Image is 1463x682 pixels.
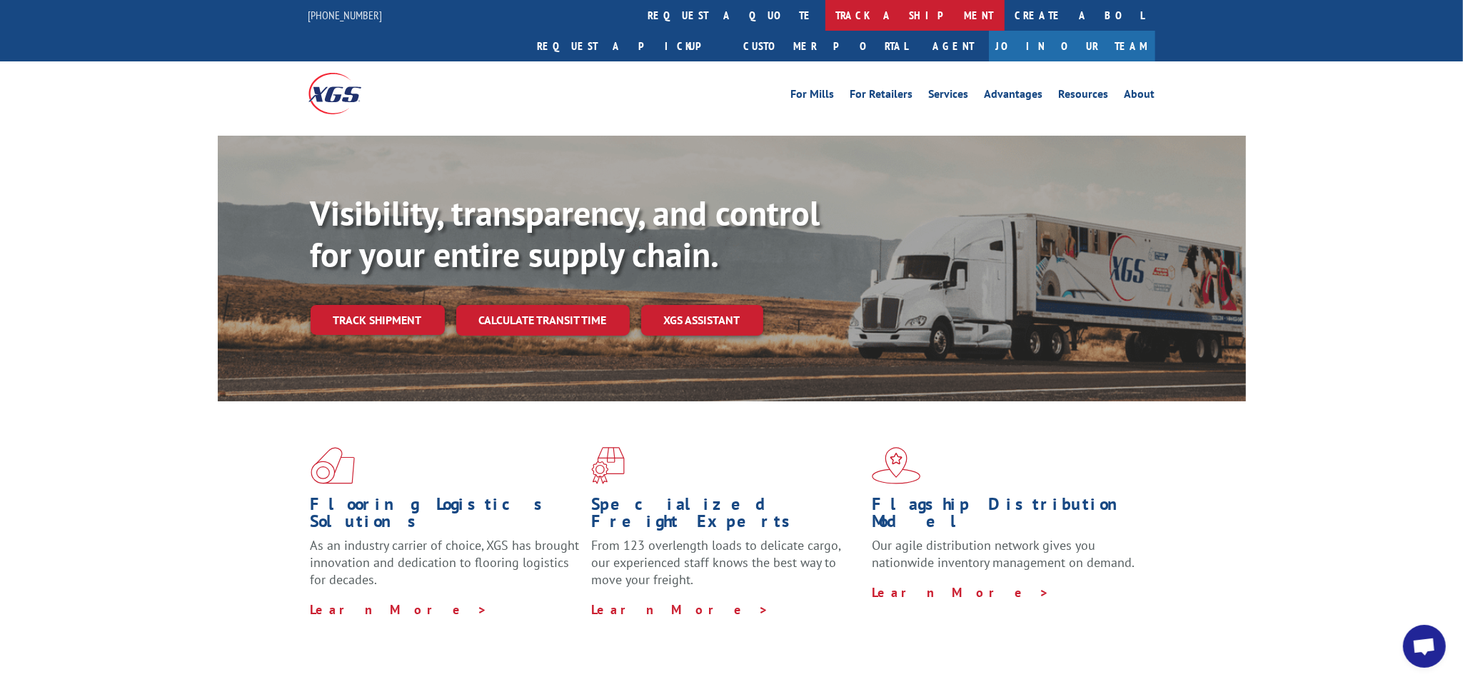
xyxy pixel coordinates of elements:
[850,89,913,104] a: For Retailers
[985,89,1043,104] a: Advantages
[311,447,355,484] img: xgs-icon-total-supply-chain-intelligence-red
[872,496,1142,537] h1: Flagship Distribution Model
[791,89,835,104] a: For Mills
[591,601,769,618] a: Learn More >
[872,537,1135,571] span: Our agile distribution network gives you nationwide inventory management on demand.
[929,89,969,104] a: Services
[311,496,580,537] h1: Flooring Logistics Solutions
[872,584,1050,601] a: Learn More >
[308,8,383,22] a: [PHONE_NUMBER]
[989,31,1155,61] a: Join Our Team
[591,496,861,537] h1: Specialized Freight Experts
[1403,625,1446,668] div: Open chat
[733,31,919,61] a: Customer Portal
[591,537,861,601] p: From 123 overlength loads to delicate cargo, our experienced staff knows the best way to move you...
[527,31,733,61] a: Request a pickup
[591,447,625,484] img: xgs-icon-focused-on-flooring-red
[456,305,630,336] a: Calculate transit time
[311,537,580,588] span: As an industry carrier of choice, XGS has brought innovation and dedication to flooring logistics...
[872,447,921,484] img: xgs-icon-flagship-distribution-model-red
[1125,89,1155,104] a: About
[311,191,820,276] b: Visibility, transparency, and control for your entire supply chain.
[919,31,989,61] a: Agent
[311,305,445,335] a: Track shipment
[1059,89,1109,104] a: Resources
[641,305,763,336] a: XGS ASSISTANT
[311,601,488,618] a: Learn More >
